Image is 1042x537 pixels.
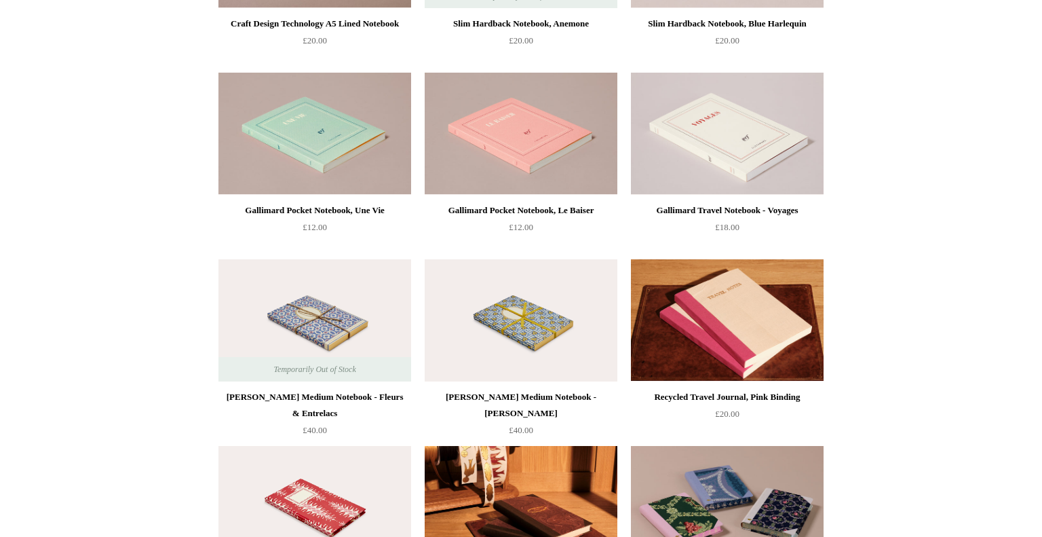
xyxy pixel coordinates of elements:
[425,389,617,445] a: [PERSON_NAME] Medium Notebook - [PERSON_NAME] £40.00
[509,425,533,435] span: £40.00
[425,259,617,382] a: Antoinette Poisson Medium Notebook - Tison Antoinette Poisson Medium Notebook - Tison
[428,16,614,32] div: Slim Hardback Notebook, Anemone
[428,389,614,422] div: [PERSON_NAME] Medium Notebook - [PERSON_NAME]
[425,16,617,71] a: Slim Hardback Notebook, Anemone £20.00
[218,259,411,382] a: Antoinette Poisson Medium Notebook - Fleurs & Entrelacs Antoinette Poisson Medium Notebook - Fleu...
[303,35,327,45] span: £20.00
[260,357,369,382] span: Temporarily Out of Stock
[222,202,408,219] div: Gallimard Pocket Notebook, Une Vie
[218,73,411,195] img: Gallimard Pocket Notebook, Une Vie
[509,35,533,45] span: £20.00
[715,35,739,45] span: £20.00
[715,222,739,232] span: £18.00
[631,389,824,445] a: Recycled Travel Journal, Pink Binding £20.00
[425,259,617,382] img: Antoinette Poisson Medium Notebook - Tison
[425,202,617,258] a: Gallimard Pocket Notebook, Le Baiser £12.00
[634,16,820,32] div: Slim Hardback Notebook, Blue Harlequin
[303,425,327,435] span: £40.00
[631,73,824,195] img: Gallimard Travel Notebook - Voyages
[634,389,820,405] div: Recycled Travel Journal, Pink Binding
[428,202,614,219] div: Gallimard Pocket Notebook, Le Baiser
[631,16,824,71] a: Slim Hardback Notebook, Blue Harlequin £20.00
[218,73,411,195] a: Gallimard Pocket Notebook, Une Vie Gallimard Pocket Notebook, Une Vie
[425,73,617,195] a: Gallimard Pocket Notebook, Le Baiser Gallimard Pocket Notebook, Le Baiser
[218,16,411,71] a: Craft Design Technology A5 Lined Notebook £20.00
[218,259,411,382] img: Antoinette Poisson Medium Notebook - Fleurs & Entrelacs
[425,73,617,195] img: Gallimard Pocket Notebook, Le Baiser
[509,222,533,232] span: £12.00
[218,389,411,445] a: [PERSON_NAME] Medium Notebook - Fleurs & Entrelacs £40.00
[222,16,408,32] div: Craft Design Technology A5 Lined Notebook
[634,202,820,219] div: Gallimard Travel Notebook - Voyages
[222,389,408,422] div: [PERSON_NAME] Medium Notebook - Fleurs & Entrelacs
[631,259,824,382] a: Recycled Travel Journal, Pink Binding Recycled Travel Journal, Pink Binding
[218,202,411,258] a: Gallimard Pocket Notebook, Une Vie £12.00
[631,259,824,382] img: Recycled Travel Journal, Pink Binding
[303,222,327,232] span: £12.00
[715,409,739,419] span: £20.00
[631,202,824,258] a: Gallimard Travel Notebook - Voyages £18.00
[631,73,824,195] a: Gallimard Travel Notebook - Voyages Gallimard Travel Notebook - Voyages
